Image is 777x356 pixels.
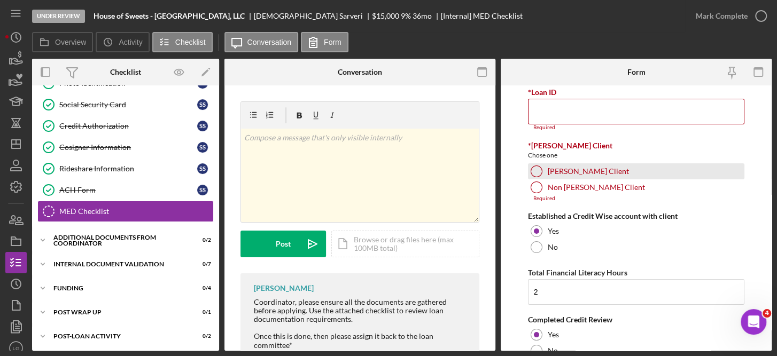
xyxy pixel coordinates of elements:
b: House of Sweets - [GEOGRAPHIC_DATA], LLC [94,12,245,20]
button: Activity [96,32,149,52]
div: Established a Credit Wise account with client [528,212,745,220]
label: Yes [548,227,559,235]
label: *Loan ID [528,88,556,97]
div: S S [197,142,208,153]
label: Activity [119,38,142,46]
div: S S [197,163,208,174]
div: Checklist [110,68,141,76]
button: Conversation [224,32,299,52]
div: Required [528,124,745,131]
a: Rideshare InformationSS [37,158,214,179]
div: Required [528,195,745,202]
button: Mark Complete [685,5,772,27]
div: 0 / 7 [192,261,211,267]
div: Coordinator, please ensure all the documents are gathered before applying. Use the attached check... [254,298,469,350]
div: Credit Authorization [59,122,197,130]
div: 36 mo [413,12,432,20]
label: Yes [548,330,559,339]
button: Overview [32,32,93,52]
div: Internal Document Validation [53,261,184,267]
span: $15,000 [372,11,399,20]
div: Post Wrap Up [53,309,184,315]
div: 0 / 2 [192,333,211,339]
div: Cosigner Information [59,143,197,152]
div: Social Security Card [59,100,197,109]
div: Additional Documents from Coordinator [53,234,184,247]
div: *[PERSON_NAME] Client [528,141,745,150]
button: Checklist [152,32,213,52]
div: Conversation [338,68,382,76]
div: Chose one [528,150,745,161]
button: Post [240,231,326,257]
a: Social Security CardSS [37,94,214,115]
div: MED Checklist [59,207,213,216]
div: ACH Form [59,186,197,194]
div: Completed Credit Review [528,315,745,324]
div: [Internal] MED Checklist [441,12,523,20]
div: 9 % [401,12,411,20]
div: 0 / 2 [192,237,211,243]
div: [DEMOGRAPHIC_DATA] Sarveri [254,12,372,20]
div: S S [197,185,208,195]
a: Cosigner InformationSS [37,137,214,158]
label: Form [324,38,341,46]
button: Form [301,32,348,52]
div: Mark Complete [696,5,748,27]
label: [PERSON_NAME] Client [548,167,629,176]
a: ACH FormSS [37,179,214,201]
label: No [548,346,558,355]
label: Conversation [247,38,292,46]
text: LG [13,345,20,351]
div: 0 / 4 [192,285,211,291]
div: Under Review [32,10,85,23]
div: [PERSON_NAME] [254,284,314,292]
span: 4 [763,309,771,318]
div: S S [197,121,208,131]
label: Total Financial Literacy Hours [528,268,627,277]
div: S S [197,99,208,110]
label: Overview [55,38,86,46]
div: Post [276,231,291,257]
div: Rideshare Information [59,164,197,173]
iframe: Intercom live chat [741,309,766,335]
div: Post-Loan Activity [53,333,184,339]
label: No [548,243,558,251]
div: Funding [53,285,184,291]
label: Non [PERSON_NAME] Client [548,183,645,192]
a: Credit AuthorizationSS [37,115,214,137]
div: Form [627,68,646,76]
a: MED Checklist [37,201,214,222]
div: 0 / 1 [192,309,211,315]
label: Checklist [175,38,206,46]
